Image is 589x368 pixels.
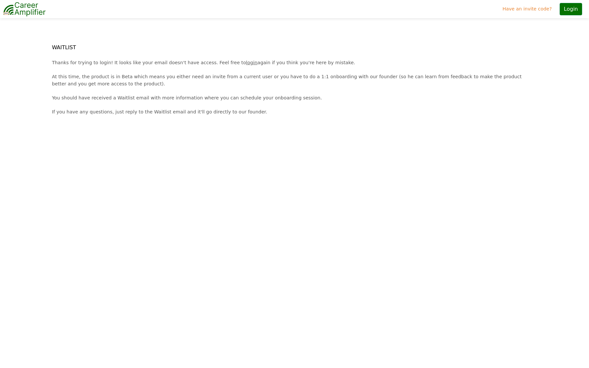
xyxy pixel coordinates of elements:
a: login [246,60,257,65]
div: WAITLIST [48,44,541,52]
button: Login [560,3,582,15]
a: Have an invite code? [500,3,554,15]
a: Login [554,0,587,18]
div: Thanks for trying to login! It looks like your email doesn't have access. Feel free to again if y... [48,59,541,116]
img: career-amplifier-logo.png [3,1,46,17]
